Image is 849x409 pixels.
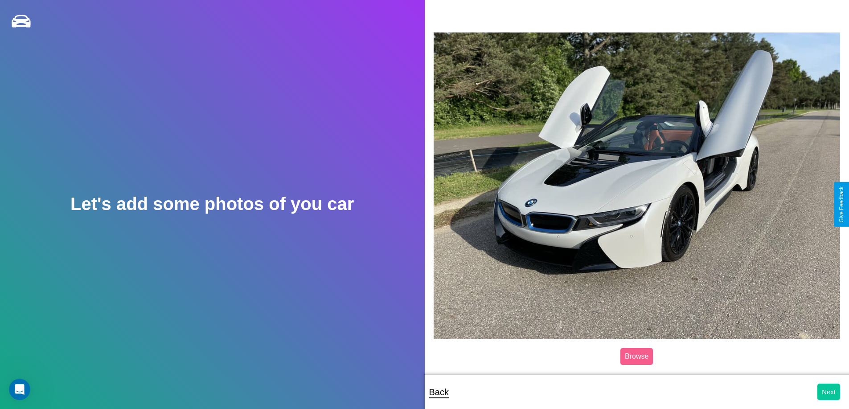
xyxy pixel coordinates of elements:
div: Give Feedback [838,186,845,223]
button: Next [817,384,840,400]
p: Back [429,384,449,400]
h2: Let's add some photos of you car [70,194,354,214]
label: Browse [620,348,653,365]
img: posted [434,32,841,339]
iframe: Intercom live chat [9,379,30,400]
